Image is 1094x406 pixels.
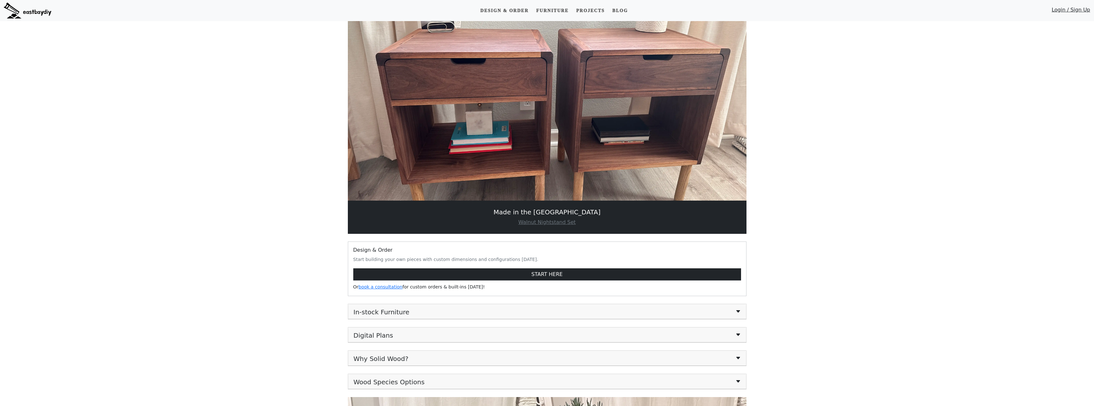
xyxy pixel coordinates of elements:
[353,247,741,253] h6: Design & Order
[1052,6,1090,17] a: Login / Sign Up
[354,330,393,339] span: Digital Plans
[4,3,51,19] img: eastbaydiy
[353,268,741,280] a: START HERE
[353,257,539,262] small: Start building your own pieces with custom dimensions and configurations [DATE].
[358,284,402,289] a: book a consultation
[348,21,746,201] img: Made in the Bay Area
[354,377,425,386] span: Wood Species Options
[478,5,531,17] a: Design & Order
[354,307,409,316] span: In-stock Furniture
[353,353,741,363] button: Why Solid Wood?
[610,5,630,17] a: Blog
[534,5,571,17] a: Furniture
[353,377,741,386] button: Wood Species Options
[353,284,485,289] small: Or for custom orders & built-ins [DATE]!
[518,219,576,225] a: Walnut Nightstand Set
[353,307,741,316] button: In-stock Furniture
[354,354,409,363] span: Why Solid Wood?
[574,5,607,17] a: Projects
[353,330,741,340] button: Digital Plans
[348,208,746,216] h5: Made in the [GEOGRAPHIC_DATA]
